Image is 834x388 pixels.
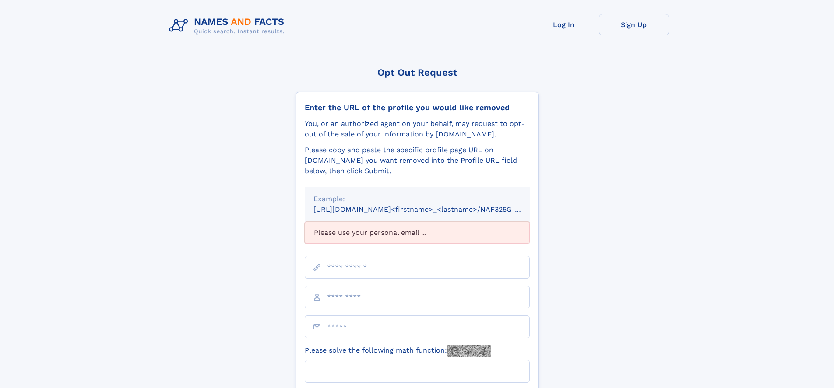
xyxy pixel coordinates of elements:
img: Logo Names and Facts [165,14,292,38]
small: [URL][DOMAIN_NAME]<firstname>_<lastname>/NAF325G-xxxxxxxx [313,205,546,213]
div: You, or an authorized agent on your behalf, may request to opt-out of the sale of your informatio... [305,119,530,140]
div: Opt Out Request [296,67,539,78]
div: Enter the URL of the profile you would like removed [305,103,530,112]
div: Please copy and paste the specific profile page URL on [DOMAIN_NAME] you want removed into the Pr... [305,145,530,176]
div: Please use your personal email ... [305,222,530,244]
label: Please solve the following math function: [305,345,491,357]
div: Example: [313,194,521,204]
a: Sign Up [599,14,669,35]
a: Log In [529,14,599,35]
